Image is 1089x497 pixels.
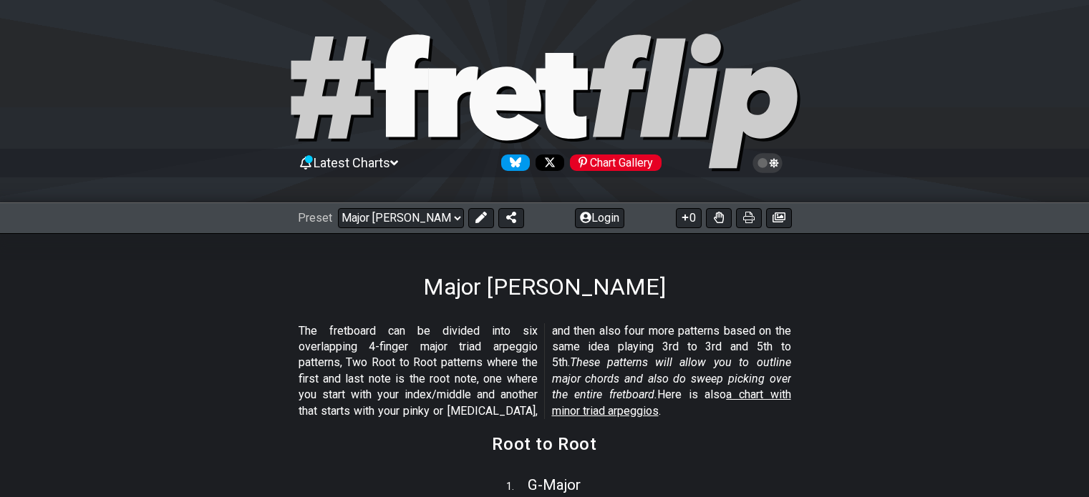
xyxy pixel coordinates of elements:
[468,208,494,228] button: Edit Preset
[570,154,662,171] div: Chart Gallery
[736,208,762,228] button: Print
[575,208,624,228] button: Login
[506,479,528,495] span: 1 .
[298,211,332,225] span: Preset
[423,273,666,300] h1: Major [PERSON_NAME]
[676,208,702,228] button: 0
[498,208,524,228] button: Share Preset
[299,323,791,419] p: The fretboard can be divided into six overlapping 4-finger major triad arpeggio patterns, Two Roo...
[552,355,791,401] em: These patterns will allow you to outline major chords and also do sweep picking over the entire f...
[528,476,581,493] span: G - Major
[495,154,530,171] a: Follow #fretflip at Bluesky
[552,388,791,417] span: a chart with minor triad arpeggios
[766,208,792,228] button: Create image
[314,155,390,170] span: Latest Charts
[564,154,662,171] a: #fretflip at Pinterest
[338,208,464,228] select: Preset
[492,436,596,452] h2: Root to Root
[760,157,776,169] span: Toggle light / dark theme
[530,154,564,171] a: Follow #fretflip at X
[706,208,732,228] button: Toggle Dexterity for all fretkits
